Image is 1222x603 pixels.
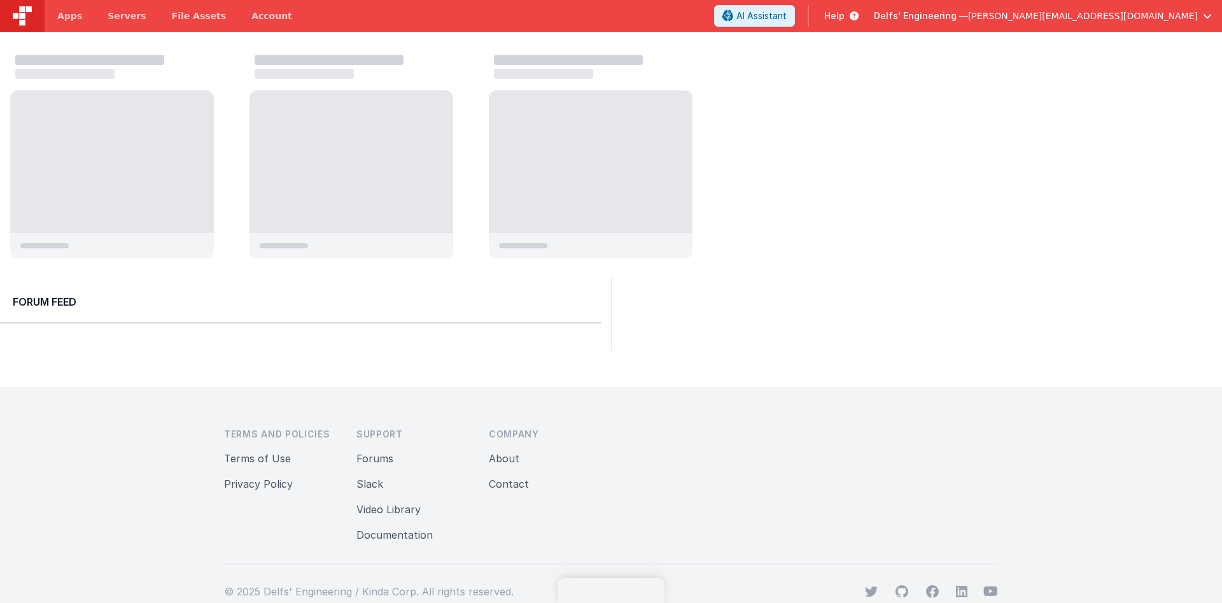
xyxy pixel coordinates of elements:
[874,10,968,22] span: Delfs' Engineering —
[13,294,588,309] h2: Forum Feed
[224,584,514,599] p: © 2025 Delfs' Engineering / Kinda Corp. All rights reserved.
[356,428,468,441] h3: Support
[356,478,383,490] a: Slack
[57,10,82,22] span: Apps
[224,452,291,465] a: Terms of Use
[356,451,393,466] button: Forums
[489,476,529,492] button: Contact
[489,451,519,466] button: About
[108,10,146,22] span: Servers
[224,478,293,490] a: Privacy Policy
[874,10,1212,22] button: Delfs' Engineering — [PERSON_NAME][EMAIL_ADDRESS][DOMAIN_NAME]
[955,585,968,598] svg: viewBox="0 0 24 24" aria-hidden="true">
[172,10,227,22] span: File Assets
[356,502,421,517] button: Video Library
[224,428,336,441] h3: Terms and Policies
[736,10,787,22] span: AI Assistant
[356,527,433,543] button: Documentation
[824,10,845,22] span: Help
[714,5,795,27] button: AI Assistant
[489,452,519,465] a: About
[489,428,601,441] h3: Company
[356,476,383,492] button: Slack
[968,10,1198,22] span: [PERSON_NAME][EMAIL_ADDRESS][DOMAIN_NAME]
